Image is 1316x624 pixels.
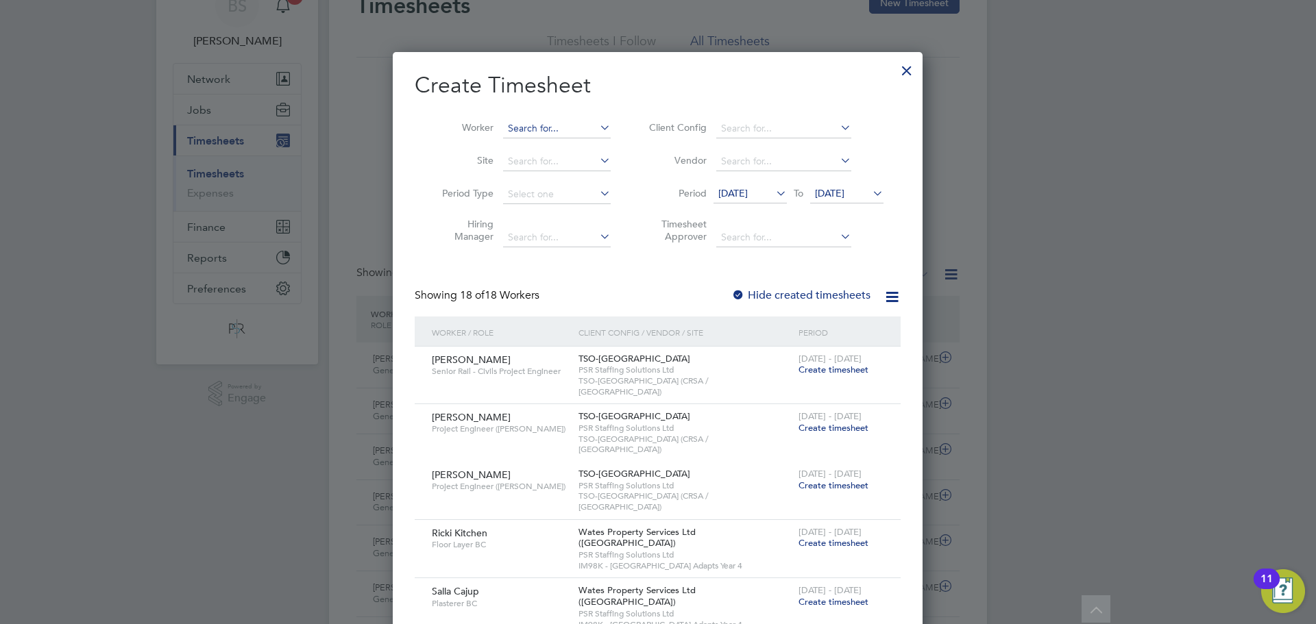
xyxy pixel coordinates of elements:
span: TSO-[GEOGRAPHIC_DATA] [578,353,690,364]
label: Period Type [432,187,493,199]
button: Open Resource Center, 11 new notifications [1261,569,1305,613]
span: TSO-[GEOGRAPHIC_DATA] (CRSA / [GEOGRAPHIC_DATA]) [578,434,792,455]
label: Client Config [645,121,707,134]
input: Search for... [503,152,611,171]
span: [DATE] - [DATE] [799,410,862,422]
input: Search for... [716,228,851,247]
span: Project Engineer ([PERSON_NAME]) [432,423,568,434]
span: [DATE] - [DATE] [799,584,862,596]
span: Project Engineer ([PERSON_NAME]) [432,481,568,492]
label: Hiring Manager [432,218,493,242]
span: Ricki Kitchen [432,527,487,539]
div: Worker / Role [428,316,575,348]
span: Create timesheet [799,537,868,549]
h2: Create Timesheet [415,71,901,100]
span: Create timesheet [799,364,868,375]
span: [PERSON_NAME] [432,469,511,481]
div: 11 [1260,579,1273,597]
span: PSR Staffing Solutions Ltd [578,364,792,375]
span: Create timesheet [799,596,868,608]
span: [PERSON_NAME] [432,353,511,366]
span: To [790,184,807,202]
span: PSR Staffing Solutions Ltd [578,549,792,560]
label: Worker [432,121,493,134]
span: IM98K - [GEOGRAPHIC_DATA] Adapts Year 4 [578,560,792,571]
span: Senior Rail - Civils Project Engineer [432,366,568,377]
label: Timesheet Approver [645,218,707,242]
input: Select one [503,185,611,204]
span: [DATE] [815,187,844,199]
span: TSO-[GEOGRAPHIC_DATA] [578,468,690,479]
span: [DATE] - [DATE] [799,468,862,479]
span: TSO-[GEOGRAPHIC_DATA] (CRSA / [GEOGRAPHIC_DATA]) [578,375,792,397]
span: TSO-[GEOGRAPHIC_DATA] (CRSA / [GEOGRAPHIC_DATA]) [578,490,792,512]
span: 18 of [460,288,485,302]
span: Floor Layer BC [432,539,568,550]
span: PSR Staffing Solutions Ltd [578,480,792,491]
label: Site [432,154,493,166]
input: Search for... [716,152,851,171]
input: Search for... [503,228,611,247]
span: [DATE] [718,187,748,199]
span: [DATE] - [DATE] [799,526,862,538]
span: PSR Staffing Solutions Ltd [578,423,792,434]
span: [PERSON_NAME] [432,411,511,423]
label: Vendor [645,154,707,166]
span: [DATE] - [DATE] [799,353,862,364]
div: Client Config / Vendor / Site [575,316,795,348]
div: Period [795,316,887,348]
span: Create timesheet [799,422,868,434]
span: Plasterer BC [432,598,568,609]
span: PSR Staffing Solutions Ltd [578,608,792,619]
span: 18 Workers [460,288,539,302]
span: Wates Property Services Ltd ([GEOGRAPHIC_DATA]) [578,526,696,549]
input: Search for... [503,119,611,138]
input: Search for... [716,119,851,138]
span: Wates Property Services Ltd ([GEOGRAPHIC_DATA]) [578,584,696,608]
label: Period [645,187,707,199]
div: Showing [415,288,542,303]
span: Create timesheet [799,479,868,491]
span: TSO-[GEOGRAPHIC_DATA] [578,410,690,422]
label: Hide created timesheets [731,288,870,302]
span: Salla Cajup [432,585,479,597]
